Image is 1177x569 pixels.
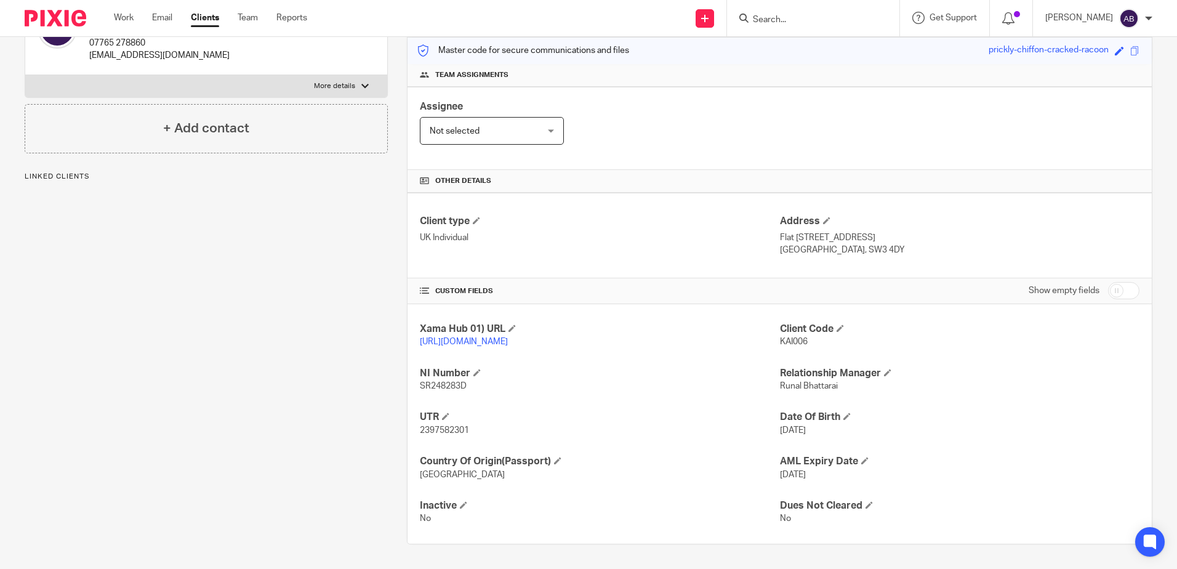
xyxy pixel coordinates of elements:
h4: AML Expiry Date [780,455,1139,468]
span: No [420,514,431,523]
h4: UTR [420,411,779,424]
input: Search [752,15,862,26]
div: prickly-chiffon-cracked-racoon [989,44,1109,58]
h4: CUSTOM FIELDS [420,286,779,296]
span: Other details [435,176,491,186]
p: [PERSON_NAME] [1045,12,1113,24]
label: Show empty fields [1029,284,1099,297]
span: Team assignments [435,70,508,80]
a: [URL][DOMAIN_NAME] [420,337,508,346]
h4: Country Of Origin(Passport) [420,455,779,468]
h4: + Add contact [163,119,249,138]
h4: Dues Not Cleared [780,499,1139,512]
a: Team [238,12,258,24]
span: [DATE] [780,470,806,479]
p: More details [314,81,355,91]
h4: Client Code [780,323,1139,336]
span: 2397582301 [420,426,469,435]
h4: Inactive [420,499,779,512]
h4: Relationship Manager [780,367,1139,380]
a: Clients [191,12,219,24]
p: 07765 278860 [89,37,230,49]
img: svg%3E [1119,9,1139,28]
h4: NI Number [420,367,779,380]
span: No [780,514,791,523]
p: [EMAIL_ADDRESS][DOMAIN_NAME] [89,49,230,62]
span: Assignee [420,102,463,111]
h4: Address [780,215,1139,228]
p: Linked clients [25,172,388,182]
a: Work [114,12,134,24]
span: [DATE] [780,426,806,435]
h4: Xama Hub 01) URL [420,323,779,336]
a: Email [152,12,172,24]
p: [GEOGRAPHIC_DATA], SW3 4DY [780,244,1139,256]
span: Get Support [930,14,977,22]
span: Runal Bhattarai [780,382,838,390]
span: SR248283D [420,382,467,390]
h4: Date Of Birth [780,411,1139,424]
p: Master code for secure communications and files [417,44,629,57]
a: Reports [276,12,307,24]
span: Not selected [430,127,480,135]
p: Flat [STREET_ADDRESS] [780,232,1139,244]
span: KAI006 [780,337,808,346]
img: Pixie [25,10,86,26]
p: UK Individual [420,232,779,244]
span: [GEOGRAPHIC_DATA] [420,470,505,479]
h4: Client type [420,215,779,228]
